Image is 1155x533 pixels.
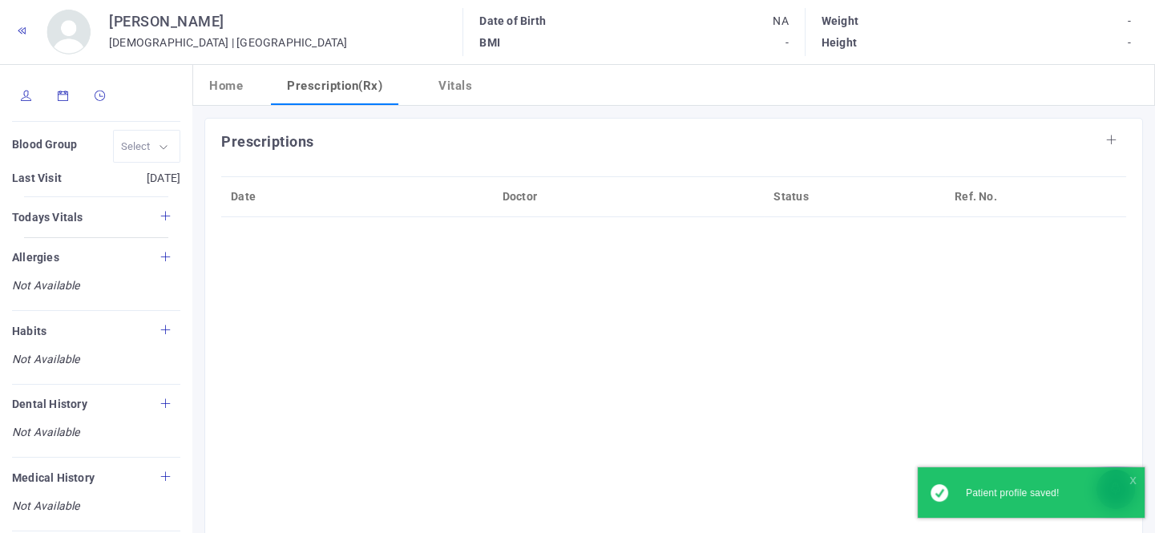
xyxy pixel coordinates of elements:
i: Not Available [12,424,180,441]
h5: Home [209,77,243,95]
b: Allergies [12,251,59,264]
th: Doctor [493,176,765,216]
h5: Prescription(Rx) [287,77,382,95]
span: Patient profile saved! [966,487,1059,499]
b: Prescriptions [221,133,314,150]
b: Dental History [12,398,87,410]
i: Not Available [12,277,180,294]
b: Last Visit [12,172,62,184]
b: Todays Vitals [12,211,83,224]
b: BMI [479,36,500,49]
i: Not Available [12,351,180,368]
p: - [976,10,1131,32]
input: Select [121,137,153,155]
i: Not Available [12,498,180,515]
b: Habits [12,325,46,337]
p: - [976,32,1131,54]
th: Date [221,176,493,216]
b: Weight [822,14,858,27]
p: NA [634,10,789,32]
p: - [634,32,789,54]
b: Blood Group [12,138,77,151]
th: Ref. No. [945,176,1126,216]
b: Height [822,36,857,49]
b: Date of Birth [479,14,546,27]
h4: [PERSON_NAME] [109,10,348,32]
h5: Vitals [438,77,472,95]
p: [DEMOGRAPHIC_DATA] | [GEOGRAPHIC_DATA] [109,32,348,54]
th: Status [764,176,945,216]
p: [DATE] [96,168,180,189]
b: Medical History [12,471,95,484]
